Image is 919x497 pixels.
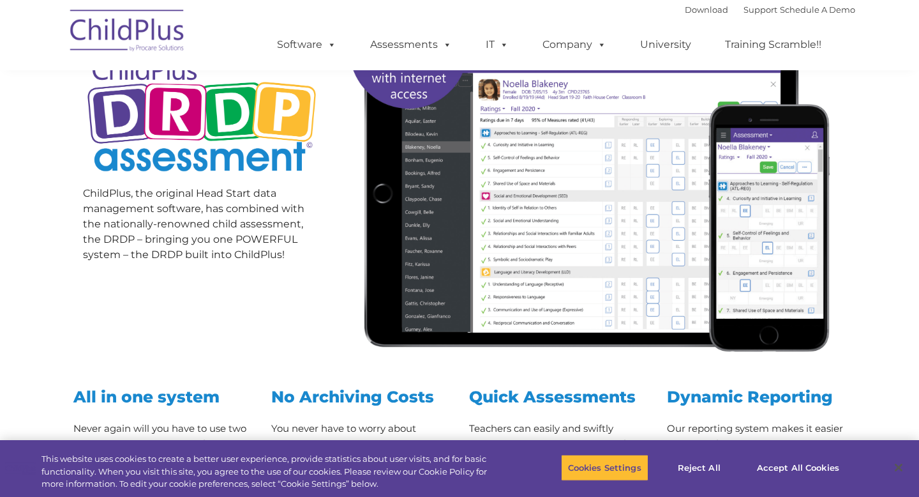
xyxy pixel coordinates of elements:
[750,454,846,481] button: Accept All Cookies
[73,387,220,406] span: All in one system
[64,1,191,65] img: ChildPlus by Procare Solutions
[561,454,648,481] button: Cookies Settings
[627,32,704,57] a: University
[667,387,833,406] span: Dynamic Reporting
[83,187,304,261] span: ChildPlus, the original Head Start data management software, has combined with the nationally-ren...
[530,32,619,57] a: Company
[271,387,434,406] span: No Archiving Costs
[743,4,777,15] a: Support
[780,4,855,15] a: Schedule A Demo
[712,32,834,57] a: Training Scramble!!
[685,4,855,15] font: |
[685,4,728,15] a: Download
[885,454,913,482] button: Close
[83,44,321,189] img: Copyright - DRDP Logo
[473,32,521,57] a: IT
[659,454,739,481] button: Reject All
[41,453,505,491] div: This website uses cookies to create a better user experience, provide statistics about user visit...
[264,32,349,57] a: Software
[469,387,636,406] span: Quick Assessments
[357,32,465,57] a: Assessments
